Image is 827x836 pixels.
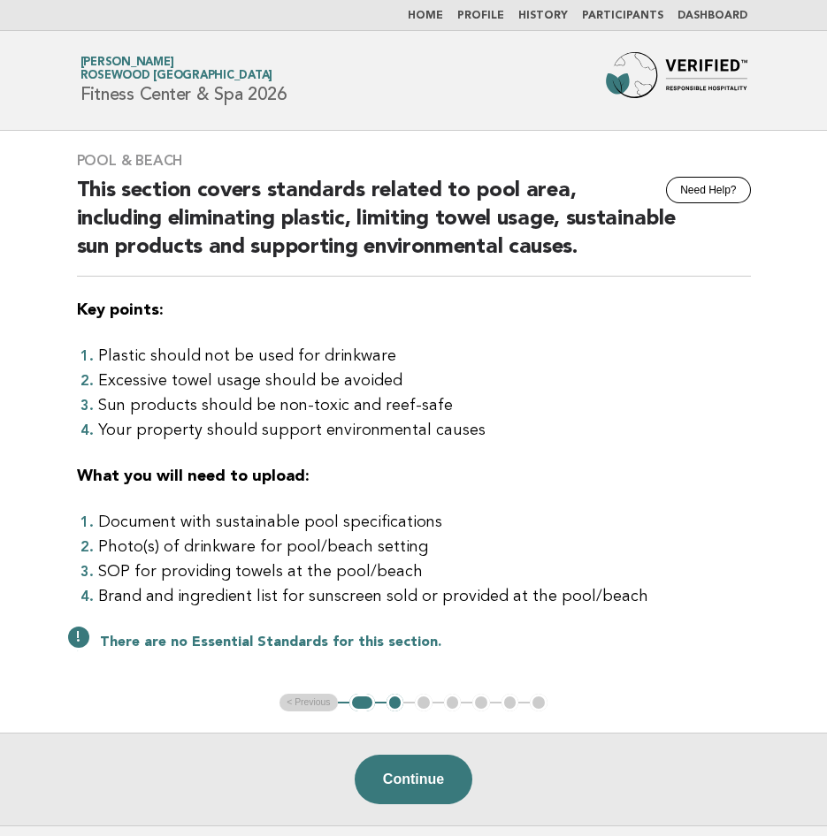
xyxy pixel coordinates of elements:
a: History [518,11,568,21]
button: Continue [355,755,472,804]
h1: Fitness Center & Spa 2026 [80,57,287,103]
button: Need Help? [666,177,750,203]
li: Brand and ingredient list for sunscreen sold or provided at the pool/beach [98,584,751,609]
p: There are no Essential Standards for this section. [100,634,751,651]
span: Rosewood [GEOGRAPHIC_DATA] [80,71,273,82]
li: Document with sustainable pool specifications [98,510,751,535]
li: Your property should support environmental causes [98,418,751,443]
li: SOP for providing towels at the pool/beach [98,559,751,584]
li: Excessive towel usage should be avoided [98,369,751,393]
a: Home [408,11,443,21]
h3: Pool & Beach [77,152,751,170]
button: 1 [349,694,375,711]
a: Dashboard [678,11,747,21]
li: Plastic should not be used for drinkware [98,344,751,369]
a: Participants [582,11,663,21]
strong: Key points: [77,302,164,318]
h2: This section covers standards related to pool area, including eliminating plastic, limiting towel... [77,177,751,277]
button: 2 [387,694,404,711]
li: Sun products should be non-toxic and reef-safe [98,393,751,418]
img: Forbes Travel Guide [606,52,747,109]
strong: What you will need to upload: [77,468,310,484]
a: Profile [457,11,504,21]
a: [PERSON_NAME]Rosewood [GEOGRAPHIC_DATA] [80,57,273,81]
li: Photo(s) of drinkware for pool/beach setting [98,535,751,559]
